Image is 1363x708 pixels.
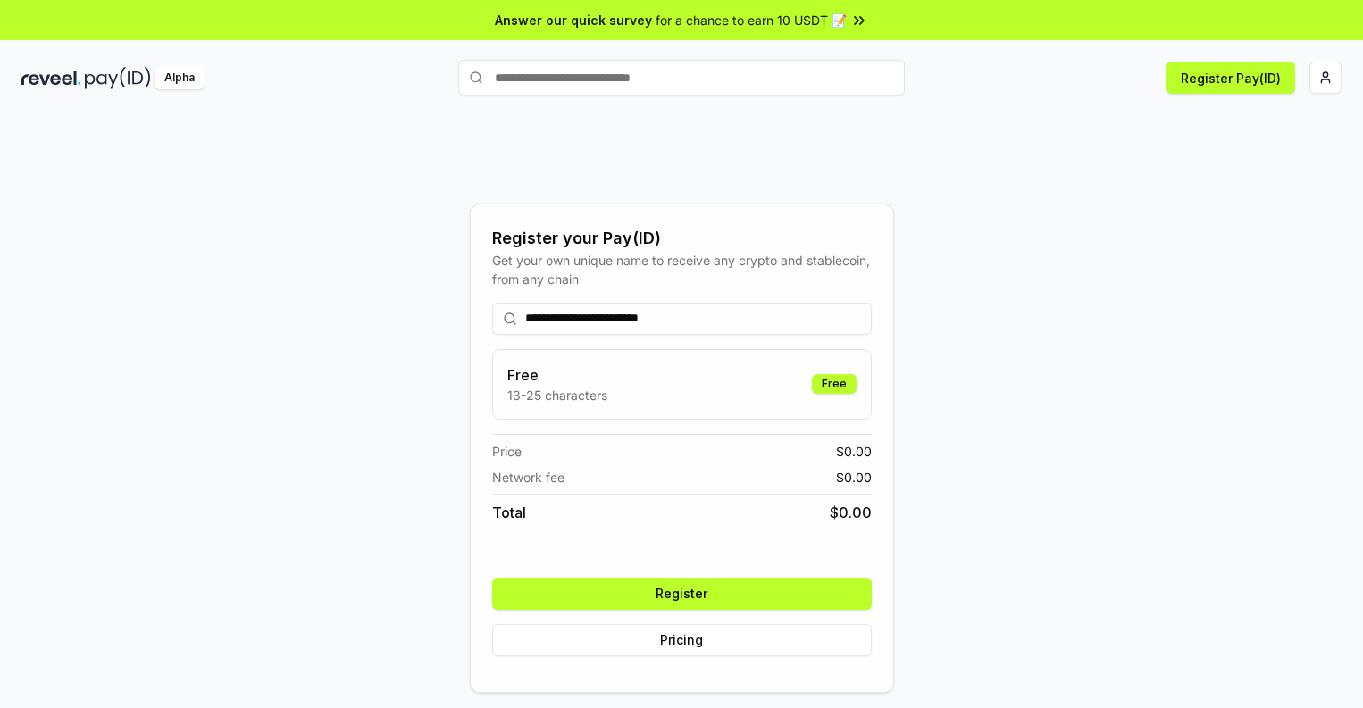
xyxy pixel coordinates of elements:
[21,67,81,89] img: reveel_dark
[836,468,872,487] span: $ 0.00
[812,374,857,394] div: Free
[507,364,607,386] h3: Free
[492,226,872,251] div: Register your Pay(ID)
[507,386,607,404] p: 13-25 characters
[656,11,847,29] span: for a chance to earn 10 USDT 📝
[492,578,872,610] button: Register
[155,67,205,89] div: Alpha
[836,442,872,461] span: $ 0.00
[492,468,564,487] span: Network fee
[495,11,652,29] span: Answer our quick survey
[492,442,522,461] span: Price
[492,502,526,523] span: Total
[830,502,872,523] span: $ 0.00
[1166,62,1295,94] button: Register Pay(ID)
[85,67,151,89] img: pay_id
[492,251,872,288] div: Get your own unique name to receive any crypto and stablecoin, from any chain
[492,624,872,656] button: Pricing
